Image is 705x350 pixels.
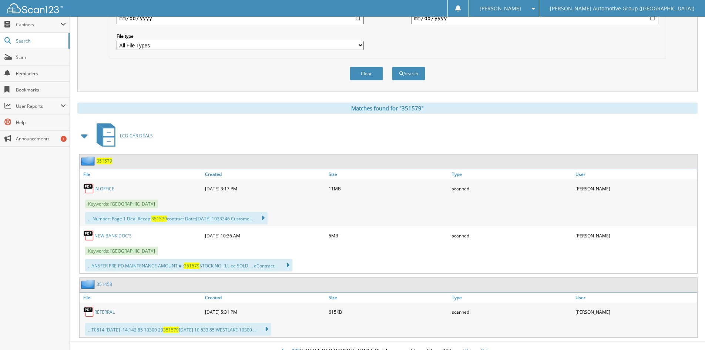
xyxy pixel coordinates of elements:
a: Created [203,169,327,179]
div: 5MB [327,228,450,243]
div: [PERSON_NAME] [574,228,697,243]
span: [PERSON_NAME] Automotive Group ([GEOGRAPHIC_DATA]) [550,6,694,11]
a: Type [450,169,574,179]
div: scanned [450,181,574,196]
span: Scan [16,54,66,60]
img: PDF.png [83,230,94,241]
img: PDF.png [83,183,94,194]
a: File [80,169,203,179]
span: Cabinets [16,21,61,28]
div: 11MB [327,181,450,196]
a: File [80,293,203,303]
img: folder2.png [81,156,97,166]
div: [DATE] 3:17 PM [203,181,327,196]
a: IN OFFICE [94,186,114,192]
input: end [411,12,658,24]
a: User [574,293,697,303]
div: Matches found for "351579" [77,103,698,114]
a: Size [327,293,450,303]
a: 351579 [97,158,112,164]
div: scanned [450,228,574,243]
div: ... Number: Page 1 Deal Recap: contract Date:[DATE] 1033346 Custome... [85,212,268,224]
a: Created [203,293,327,303]
span: Bookmarks [16,87,66,93]
div: scanned [450,304,574,319]
span: 351579 [151,216,167,222]
span: Keywords: [GEOGRAPHIC_DATA] [85,200,158,208]
div: [DATE] 10:36 AM [203,228,327,243]
img: folder2.png [81,280,97,289]
a: NEW BANK DOC'S [94,233,132,239]
span: Keywords: [GEOGRAPHIC_DATA] [85,247,158,255]
img: PDF.png [83,306,94,317]
iframe: Chat Widget [668,314,705,350]
div: 615KB [327,304,450,319]
div: [PERSON_NAME] [574,181,697,196]
a: 351458 [97,281,112,287]
div: ...ANSFER PRE-PD MAINTENANCE AMOUNT # : STOCK NO. [LL ee SOLD ... eContract... [85,259,292,271]
button: Clear [350,67,383,80]
a: LCD CAR DEALS [92,121,153,150]
span: Announcements [16,136,66,142]
span: 351579 [163,327,179,333]
span: LCD CAR DEALS [120,133,153,139]
a: REFERRAL [94,309,115,315]
input: start [117,12,364,24]
span: User Reports [16,103,61,109]
div: [DATE] 5:31 PM [203,304,327,319]
span: Search [16,38,65,44]
span: 351579 [184,263,199,269]
span: [PERSON_NAME] [480,6,521,11]
label: File type [117,33,364,39]
span: Help [16,119,66,126]
div: [PERSON_NAME] [574,304,697,319]
div: 1 [61,136,67,142]
img: scan123-logo-white.svg [7,3,63,13]
span: Reminders [16,70,66,77]
a: User [574,169,697,179]
div: ...T0814 [DATE] -14,142.85 10300 20 [DATE] 10,533.85 WESTLAKE 10300 ... [85,323,271,336]
a: Type [450,293,574,303]
a: Size [327,169,450,179]
button: Search [392,67,425,80]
